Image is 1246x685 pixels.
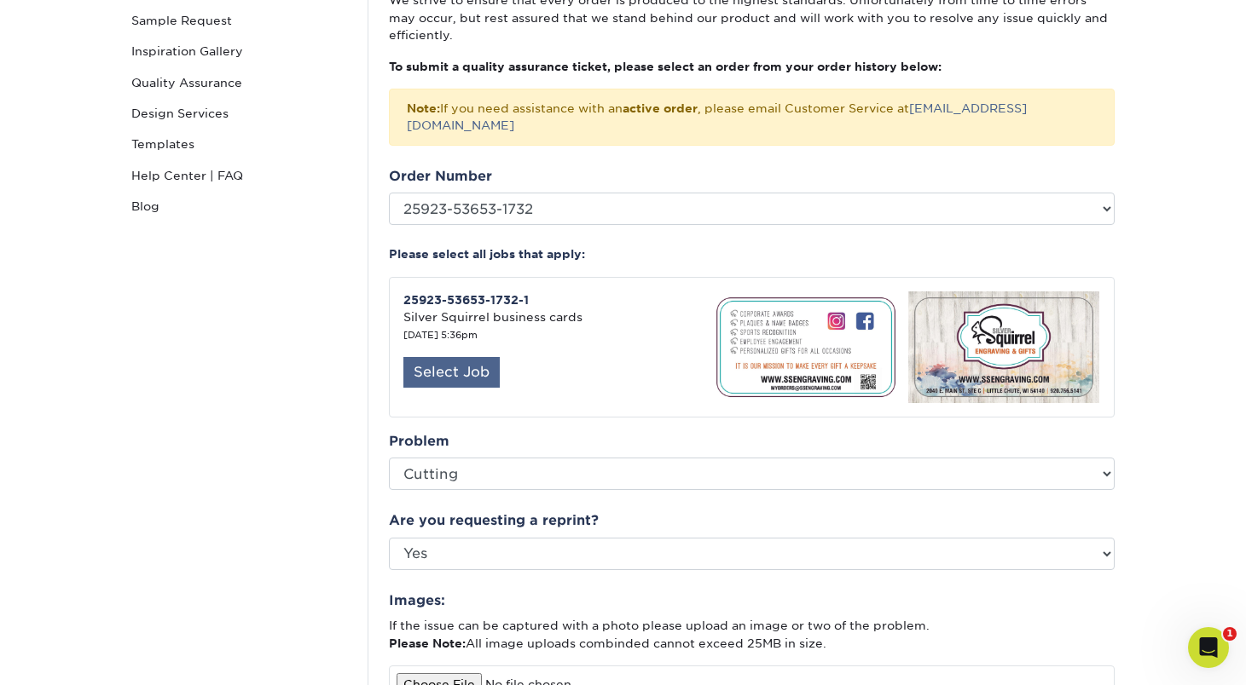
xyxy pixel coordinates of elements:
[403,330,478,341] small: [DATE] 5:36pm
[389,168,492,184] strong: Order Number
[704,291,901,403] img: 763f4cc5-6e45-4718-a930-285c4d800940.jpg
[403,310,582,324] span: Silver Squirrel business cards
[389,60,942,73] strong: To submit a quality assurance ticket, please select an order from your order history below:
[389,89,1115,146] div: If you need assistance with an , please email Customer Service at
[125,36,355,66] a: Inspiration Gallery
[125,160,355,191] a: Help Center | FAQ
[125,191,355,222] a: Blog
[407,101,440,115] strong: Note:
[389,617,1115,652] p: If the issue can be captured with a photo please upload an image or two of the problem. All image...
[125,98,355,129] a: Design Services
[389,433,449,449] strong: Problem
[389,636,466,650] strong: Please Note:
[403,357,500,388] div: Select Job
[901,291,1099,403] img: 254fb2e5-a76a-412e-a25e-c11bff9de6ff.jpg
[1223,627,1237,641] span: 1
[403,293,529,307] strong: 25923-53653-1732-1
[125,5,355,36] a: Sample Request
[389,247,585,261] strong: Please select all jobs that apply:
[125,129,355,159] a: Templates
[389,512,599,528] strong: Are you requesting a reprint?
[389,592,445,608] strong: Images:
[125,67,355,98] a: Quality Assurance
[1188,627,1229,668] iframe: Intercom live chat
[623,101,698,115] b: active order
